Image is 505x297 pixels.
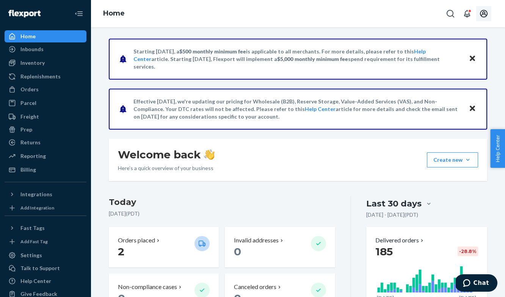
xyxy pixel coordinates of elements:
[277,56,348,62] span: $5,000 monthly minimum fee
[20,73,61,80] div: Replenishments
[118,148,215,161] h1: Welcome back
[20,45,44,53] div: Inbounds
[20,191,52,198] div: Integrations
[109,227,219,267] button: Orders placed 2
[133,48,461,70] p: Starting [DATE], a is applicable to all merchants. For more details, please refer to this article...
[20,238,48,245] div: Add Fast Tag
[118,245,124,258] span: 2
[109,196,335,208] h3: Today
[234,283,276,291] p: Canceled orders
[5,237,86,246] a: Add Fast Tag
[366,198,422,209] div: Last 30 days
[20,277,51,285] div: Help Center
[5,123,86,136] a: Prep
[5,70,86,83] a: Replenishments
[5,83,86,95] a: Orders
[456,274,497,293] iframe: Opens a widget where you can chat to one of our agents
[5,111,86,123] a: Freight
[20,264,60,272] div: Talk to Support
[443,6,458,21] button: Open Search Box
[118,164,215,172] p: Here’s a quick overview of your business
[5,164,86,176] a: Billing
[20,59,45,67] div: Inventory
[5,43,86,55] a: Inbounds
[5,57,86,69] a: Inventory
[366,211,418,219] p: [DATE] - [DATE] ( PDT )
[8,10,41,17] img: Flexport logo
[467,103,477,114] button: Close
[20,152,46,160] div: Reporting
[5,249,86,261] a: Settings
[20,86,39,93] div: Orders
[225,227,335,267] button: Invalid addresses 0
[5,203,86,213] a: Add Integration
[20,33,36,40] div: Home
[427,152,478,167] button: Create new
[375,245,393,258] span: 185
[118,283,177,291] p: Non-compliance cases
[20,113,39,120] div: Freight
[5,222,86,234] button: Fast Tags
[5,97,86,109] a: Parcel
[20,99,36,107] div: Parcel
[20,139,41,146] div: Returns
[375,236,425,245] button: Delivered orders
[20,252,42,259] div: Settings
[5,30,86,42] a: Home
[97,3,131,25] ol: breadcrumbs
[476,6,491,21] button: Open account menu
[118,236,155,245] p: Orders placed
[5,136,86,148] a: Returns
[234,245,241,258] span: 0
[103,9,125,17] a: Home
[5,188,86,200] button: Integrations
[109,210,335,217] p: [DATE] ( PDT )
[5,150,86,162] a: Reporting
[71,6,86,21] button: Close Navigation
[234,236,279,245] p: Invalid addresses
[458,247,478,256] div: -28.8 %
[20,224,45,232] div: Fast Tags
[133,98,461,120] p: Effective [DATE], we're updating our pricing for Wholesale (B2B), Reserve Storage, Value-Added Se...
[20,126,32,133] div: Prep
[490,129,505,168] button: Help Center
[204,149,215,160] img: hand-wave emoji
[179,48,246,55] span: $500 monthly minimum fee
[5,275,86,287] a: Help Center
[20,166,36,174] div: Billing
[460,6,475,21] button: Open notifications
[305,106,336,112] a: Help Center
[5,262,86,274] button: Talk to Support
[467,53,477,64] button: Close
[20,205,54,211] div: Add Integration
